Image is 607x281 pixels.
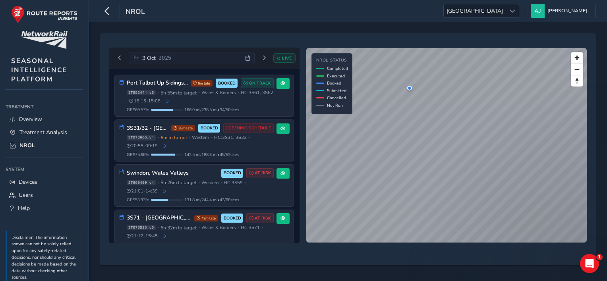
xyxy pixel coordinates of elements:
span: Wales & Borders [201,90,236,96]
span: • [189,135,190,140]
span: Not Run [327,102,343,108]
span: • [198,90,200,95]
span: • [157,90,159,95]
a: Overview [6,113,83,126]
span: 20:55 - 09:19 [127,143,158,149]
span: 2025 [159,54,171,62]
span: GPS 53.93 % [127,197,149,203]
span: SEASONAL INTELLIGENCE PLATFORM [11,56,67,84]
span: Users [19,191,33,199]
span: • [126,99,128,103]
span: 21:12 - 15:45 [127,233,158,239]
iframe: Intercom live chat [580,254,599,273]
span: Overview [19,115,42,123]
span: 6m to target [160,135,187,141]
div: Treatment [6,101,83,113]
span: ST882444_v5 [127,90,156,96]
span: 202.6 mi / 460.5 mi • 32 / 78 sites [184,242,239,248]
span: Fri [133,54,139,62]
span: • [157,181,159,185]
button: Previous day [113,53,126,63]
button: [PERSON_NAME] [531,4,590,18]
span: 1 [596,254,603,260]
span: GPS 75.66 % [127,152,149,158]
span: 6m late [191,80,213,87]
a: Users [6,189,83,202]
span: • [198,181,200,185]
h3: 3S71 - [GEOGRAPHIC_DATA] [127,215,192,221]
span: 6h 32m to target [160,225,197,231]
span: GPS 43.99 % [127,242,149,248]
span: • [157,225,159,230]
span: • [198,225,200,230]
h3: Swindon, Wales Valleys [127,170,219,177]
span: 5h 26m to target [160,179,197,186]
button: Next day [257,53,271,63]
span: 5h 55m to target [160,90,197,96]
a: NROL [6,139,83,152]
span: Wales & Borders [201,225,236,231]
span: ST878606_v4 [127,135,156,140]
span: Western [201,180,218,186]
span: 3 Oct [142,54,156,62]
span: 18:15 - 15:08 [129,98,160,104]
span: 142.5 mi / 188.3 mi • 45 / 52 sites [184,152,239,158]
span: • [244,181,246,185]
button: Reset bearing to north [571,75,583,87]
span: BOOKED [224,170,241,176]
span: 21:01 - 14:39 [127,188,158,194]
span: ON TRACK [249,80,271,87]
a: Devices [6,175,83,189]
span: BOOKED [224,215,241,221]
span: Completed [327,65,348,71]
span: Booked [327,80,341,86]
div: System [6,164,83,175]
span: Executed [327,73,345,79]
span: BOOKED [218,80,236,87]
span: Devices [19,178,37,186]
span: NROL [19,142,35,149]
span: [PERSON_NAME] [547,4,587,18]
span: Submitted [327,88,346,94]
img: diamond-layout [531,4,545,18]
span: Cancelled [327,95,346,101]
span: ST878525_v5 [127,225,156,231]
span: • [220,181,222,185]
span: BOOKED [201,125,218,131]
img: rr logo [11,6,77,23]
a: Treatment Analysis [6,126,83,139]
span: • [248,135,250,140]
span: 38m late [171,125,195,131]
a: Help [6,202,83,215]
span: Help [18,204,30,212]
span: • [157,135,159,140]
span: HC: 3S71 [241,225,260,231]
button: Zoom out [571,64,583,75]
h4: NROL Status [316,58,348,63]
span: Western [192,135,209,140]
img: customer logo [21,31,68,49]
span: AT RISK [255,170,271,176]
span: 166.0 mi / 238.5 mi • 34 / 50 sites [184,107,239,113]
span: HC: 3S61, 3S62 [241,90,273,96]
canvas: Map [306,48,587,243]
span: BEHIND SCHEDULE [232,125,271,131]
span: Treatment Analysis [19,129,67,136]
span: 42m late [194,215,218,221]
span: ST898450_v4 [127,180,156,185]
span: HC: 3S59 [224,180,243,186]
span: • [238,90,239,95]
span: LIVE [282,55,292,61]
span: • [261,225,263,230]
span: AT RISK [255,215,271,221]
span: • [238,225,239,230]
span: HC: 3S31, 3S32 [214,135,247,140]
span: [GEOGRAPHIC_DATA] [444,4,506,17]
button: Zoom in [571,52,583,64]
span: NROL [126,7,145,18]
h3: Port Talbot Up Sidings ThO [127,80,188,87]
span: GPS 69.57 % [127,107,149,113]
span: 131.8 mi / 244.4 mi • 43 / 68 sites [184,197,239,203]
span: • [211,135,213,140]
h3: 3S31/32 - [GEOGRAPHIC_DATA], [GEOGRAPHIC_DATA] [GEOGRAPHIC_DATA] & [GEOGRAPHIC_DATA] [127,125,169,132]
